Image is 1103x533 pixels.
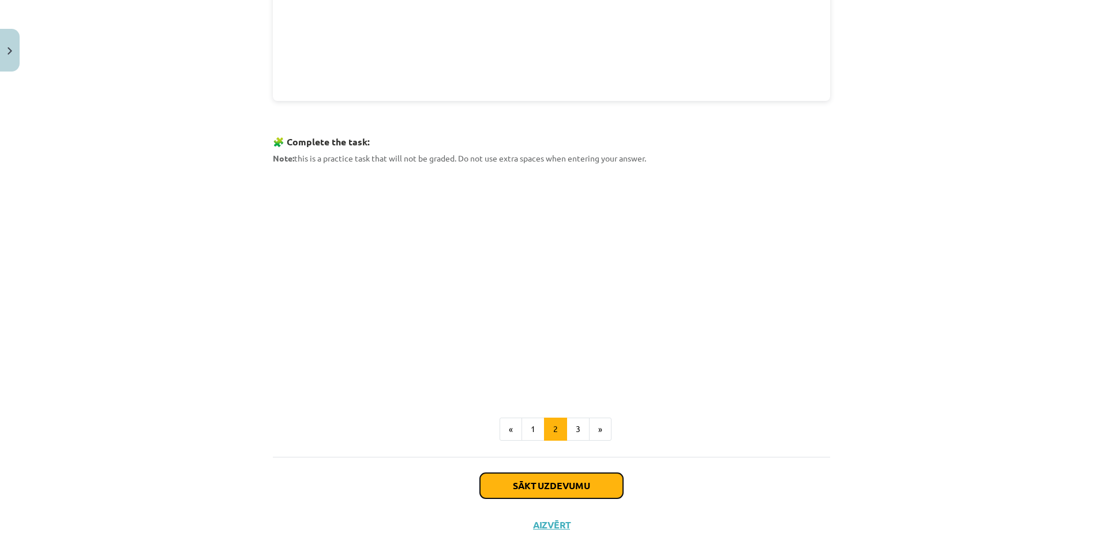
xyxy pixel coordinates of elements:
[589,418,611,441] button: »
[530,519,573,531] button: Aizvērt
[500,418,522,441] button: «
[7,47,12,55] img: icon-close-lesson-0947bae3869378f0d4975bcd49f059093ad1ed9edebbc8119c70593378902aed.svg
[273,418,830,441] nav: Page navigation example
[566,418,590,441] button: 3
[273,153,294,163] strong: Note:
[273,153,646,163] span: this is a practice task that will not be graded. Do not use extra spaces when entering your answer.
[544,418,567,441] button: 2
[480,473,623,498] button: Sākt uzdevumu
[273,171,830,389] iframe: Past Tenses
[522,418,545,441] button: 1
[273,136,370,148] strong: 🧩 Complete the task:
